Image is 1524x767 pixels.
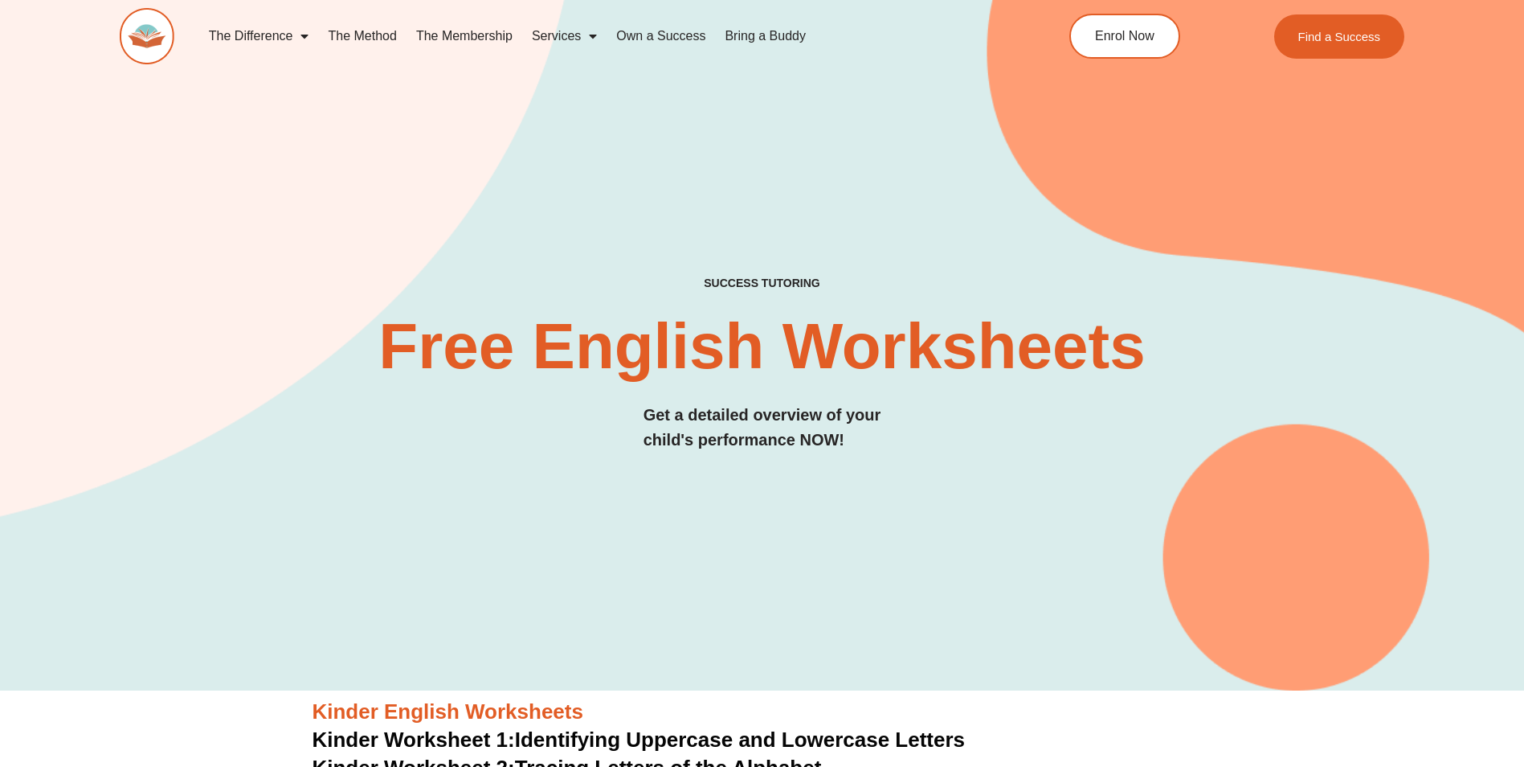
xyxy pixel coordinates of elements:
[607,18,715,55] a: Own a Success
[313,728,966,752] a: Kinder Worksheet 1:Identifying Uppercase and Lowercase Letters
[338,314,1187,379] h2: Free English Worksheets​
[572,277,953,290] h4: SUCCESS TUTORING​
[522,18,607,55] a: Services
[313,699,1212,726] h3: Kinder English Worksheets
[318,18,406,55] a: The Method
[1298,31,1381,43] span: Find a Success
[199,18,319,55] a: The Difference
[407,18,522,55] a: The Membership
[1095,30,1154,43] span: Enrol Now
[644,403,881,453] h3: Get a detailed overview of your child's performance NOW!
[715,18,815,55] a: Bring a Buddy
[313,728,515,752] span: Kinder Worksheet 1:
[1069,14,1180,59] a: Enrol Now
[1274,14,1405,59] a: Find a Success
[199,18,996,55] nav: Menu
